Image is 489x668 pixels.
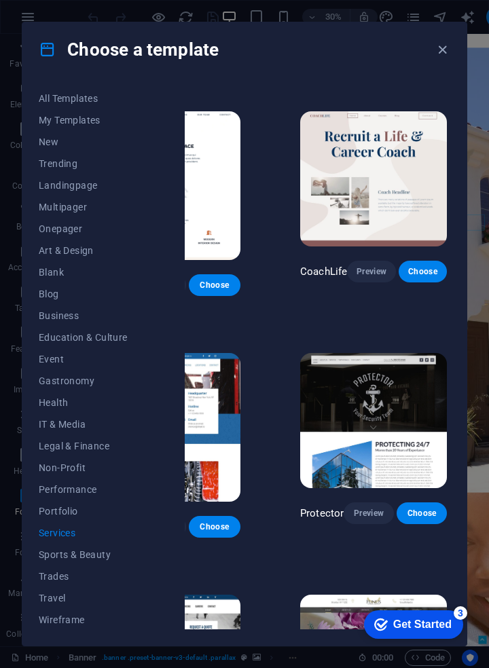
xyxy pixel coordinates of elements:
[39,245,128,256] span: Art & Design
[39,593,128,604] span: Travel
[39,332,128,343] span: Education & Culture
[300,111,447,246] img: CoachLife
[189,274,240,296] button: Choose
[39,39,219,60] h4: Choose a template
[39,500,128,522] button: Portfolio
[300,353,447,488] img: Protector
[39,153,128,174] button: Trending
[39,180,128,191] span: Landingpage
[39,565,128,587] button: Trades
[39,435,128,457] button: Legal & Finance
[39,527,128,538] span: Services
[397,502,447,524] button: Choose
[39,392,128,413] button: Health
[39,375,128,386] span: Gastronomy
[39,327,128,348] button: Education & Culture
[39,413,128,435] button: IT & Media
[39,549,128,560] span: Sports & Beauty
[39,419,128,430] span: IT & Media
[39,522,128,544] button: Services
[39,397,128,408] span: Health
[39,93,128,104] span: All Templates
[407,508,436,519] span: Choose
[101,3,114,16] div: 3
[39,571,128,582] span: Trades
[39,218,128,240] button: Onepager
[39,202,128,212] span: Multipager
[39,462,128,473] span: Non-Profit
[39,479,128,500] button: Performance
[39,158,128,169] span: Trending
[39,109,128,131] button: My Templates
[39,484,128,495] span: Performance
[39,196,128,218] button: Multipager
[39,136,128,147] span: New
[39,441,128,451] span: Legal & Finance
[300,265,347,278] p: CoachLife
[39,544,128,565] button: Sports & Beauty
[39,457,128,479] button: Non-Profit
[39,174,128,196] button: Landingpage
[39,240,128,261] button: Art & Design
[347,261,396,282] button: Preview
[39,310,128,321] span: Business
[39,305,128,327] button: Business
[39,370,128,392] button: Gastronomy
[39,614,128,625] span: Wireframe
[300,506,344,520] p: Protector
[189,516,240,538] button: Choose
[200,521,230,532] span: Choose
[358,266,385,277] span: Preview
[39,283,128,305] button: Blog
[39,131,128,153] button: New
[39,115,128,126] span: My Templates
[39,88,128,109] button: All Templates
[39,609,128,631] button: Wireframe
[344,502,394,524] button: Preview
[39,587,128,609] button: Travel
[39,348,128,370] button: Event
[200,280,230,291] span: Choose
[39,354,128,365] span: Event
[40,15,98,27] div: Get Started
[410,266,437,277] span: Choose
[399,261,448,282] button: Choose
[11,7,110,35] div: Get Started 3 items remaining, 40% complete
[39,289,128,299] span: Blog
[39,223,128,234] span: Onepager
[39,506,128,517] span: Portfolio
[39,261,128,283] button: Blank
[355,508,383,519] span: Preview
[39,267,128,278] span: Blank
